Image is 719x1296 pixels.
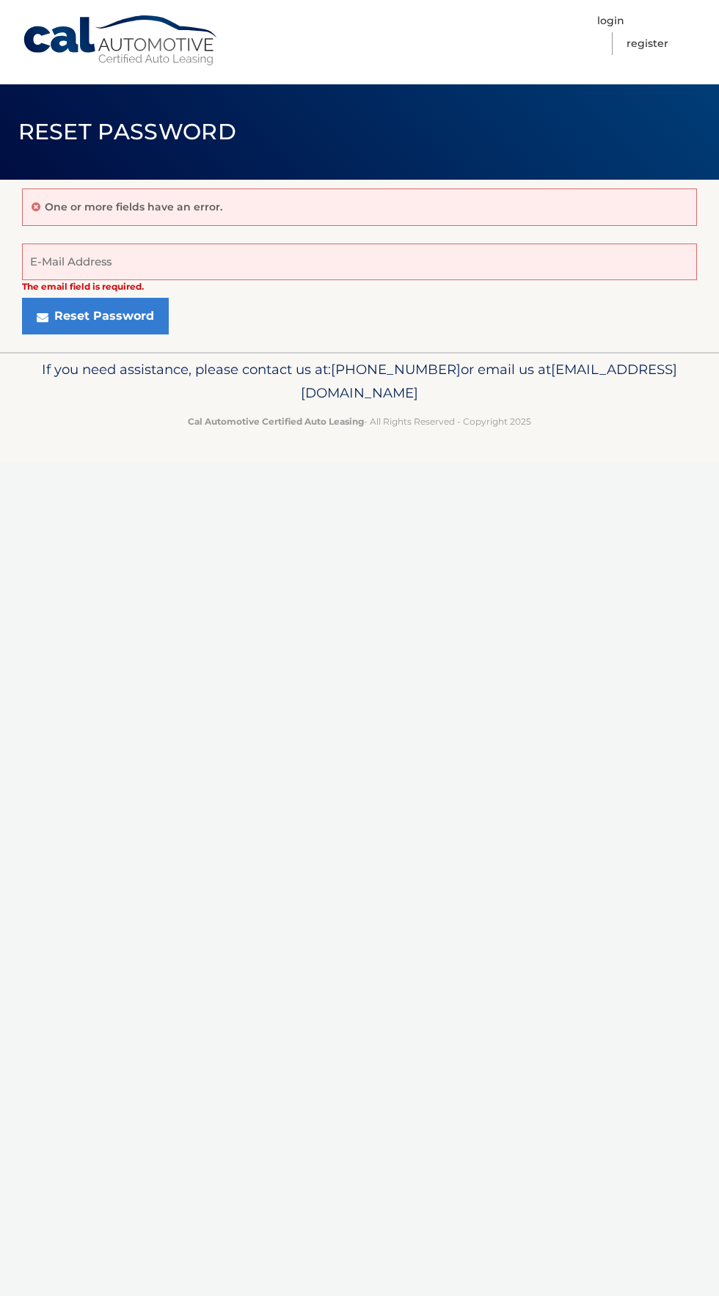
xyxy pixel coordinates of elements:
input: E-Mail Address [22,244,697,280]
a: Register [627,32,668,55]
p: If you need assistance, please contact us at: or email us at [22,358,697,405]
span: [PHONE_NUMBER] [331,361,461,378]
strong: The email field is required. [22,281,144,292]
button: Reset Password [22,298,169,334]
p: One or more fields have an error. [45,200,222,213]
p: - All Rights Reserved - Copyright 2025 [22,414,697,429]
span: [EMAIL_ADDRESS][DOMAIN_NAME] [301,361,677,401]
a: Cal Automotive [22,15,220,67]
span: Reset Password [18,118,236,145]
a: Login [597,10,624,32]
strong: Cal Automotive Certified Auto Leasing [188,416,364,427]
